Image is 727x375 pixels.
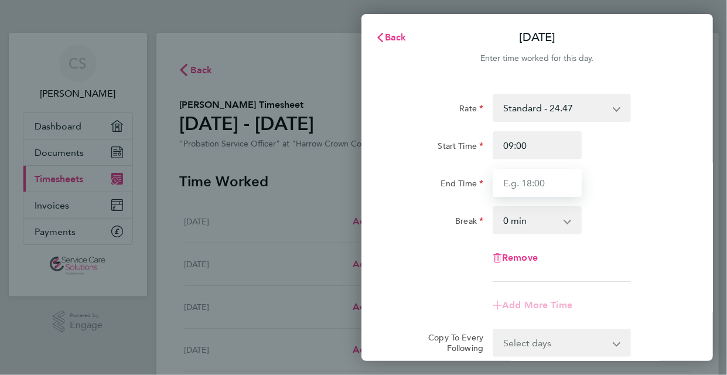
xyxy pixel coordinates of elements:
[455,216,483,230] label: Break
[459,103,483,117] label: Rate
[361,52,713,66] div: Enter time worked for this day.
[502,252,538,263] span: Remove
[438,141,483,155] label: Start Time
[419,332,483,353] label: Copy To Every Following
[364,26,418,49] button: Back
[385,32,407,43] span: Back
[441,178,483,192] label: End Time
[493,131,582,159] input: E.g. 08:00
[519,29,555,46] p: [DATE]
[493,253,538,262] button: Remove
[493,169,582,197] input: E.g. 18:00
